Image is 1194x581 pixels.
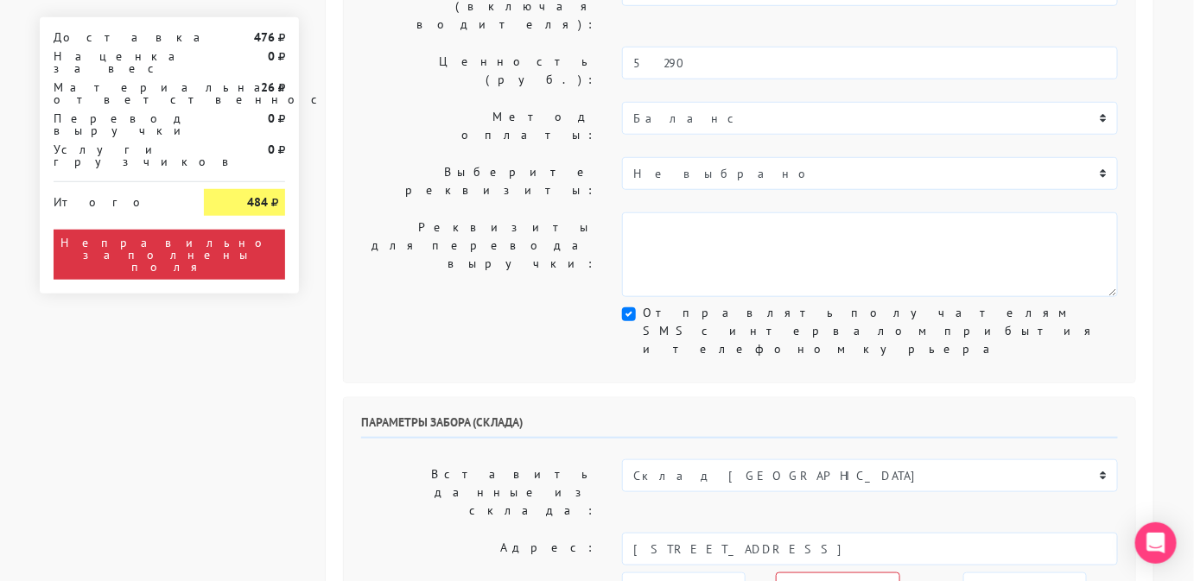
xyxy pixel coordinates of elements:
[643,304,1118,358] label: Отправлять получателям SMS с интервалом прибытия и телефоном курьера
[361,415,1118,439] h6: Параметры забора (склада)
[41,31,191,43] div: Доставка
[54,189,178,208] div: Итого
[348,47,609,95] label: Ценность (руб.):
[41,112,191,136] div: Перевод выручки
[348,102,609,150] label: Метод оплаты:
[348,459,609,526] label: Вставить данные из склада:
[268,142,275,157] strong: 0
[348,533,609,565] label: Адрес:
[41,81,191,105] div: Материальная ответственность
[247,194,268,210] strong: 484
[261,79,275,95] strong: 26
[1135,522,1177,564] div: Open Intercom Messenger
[348,157,609,205] label: Выберите реквизиты:
[268,111,275,126] strong: 0
[41,143,191,167] div: Услуги грузчиков
[254,29,275,45] strong: 476
[268,48,275,64] strong: 0
[348,212,609,297] label: Реквизиты для перевода выручки:
[41,50,191,74] div: Наценка за вес
[54,230,285,280] div: Неправильно заполнены поля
